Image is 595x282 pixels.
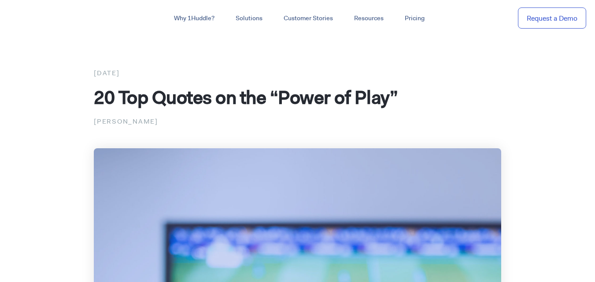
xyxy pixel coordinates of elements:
img: ... [9,10,72,26]
div: [DATE] [94,67,501,79]
span: 20 Top Quotes on the “Power of Play” [94,85,398,110]
a: Solutions [225,11,273,26]
a: Resources [344,11,394,26]
a: Customer Stories [273,11,344,26]
a: Pricing [394,11,435,26]
a: Request a Demo [518,7,586,29]
a: Why 1Huddle? [163,11,225,26]
p: [PERSON_NAME] [94,116,501,127]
